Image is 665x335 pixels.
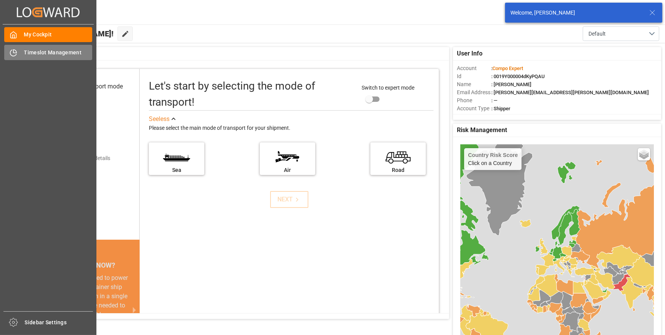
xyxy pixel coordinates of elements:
[149,78,354,110] div: Let's start by selecting the mode of transport!
[64,82,123,91] div: Select transport mode
[468,152,518,166] div: Click on a Country
[149,114,170,124] div: See less
[491,65,523,71] span: :
[24,31,93,39] span: My Cockpit
[4,27,92,42] a: My Cockpit
[588,30,606,38] span: Default
[491,82,531,87] span: : [PERSON_NAME]
[374,166,422,174] div: Road
[264,166,311,174] div: Air
[491,106,510,111] span: : Shipper
[457,126,507,135] span: Risk Management
[457,105,491,113] span: Account Type
[492,65,523,71] span: Compo Expert
[491,74,545,79] span: : 0019Y000004dKyPQAU
[457,49,482,58] span: User Info
[491,98,497,103] span: : —
[24,49,93,57] span: Timeslot Management
[457,64,491,72] span: Account
[278,195,301,204] div: NEXT
[153,166,200,174] div: Sea
[510,9,642,17] div: Welcome, [PERSON_NAME]
[4,45,92,60] a: Timeslot Management
[468,152,518,158] h4: Country Risk Score
[457,72,491,80] span: Id
[491,90,649,95] span: : [PERSON_NAME][EMAIL_ADDRESS][PERSON_NAME][DOMAIN_NAME]
[457,96,491,105] span: Phone
[25,319,93,327] span: Sidebar Settings
[457,80,491,88] span: Name
[270,191,308,208] button: NEXT
[457,88,491,96] span: Email Address
[149,124,434,133] div: Please select the main mode of transport for your shipment.
[638,148,650,160] a: Layers
[583,26,659,41] button: open menu
[362,85,415,91] span: Switch to expert mode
